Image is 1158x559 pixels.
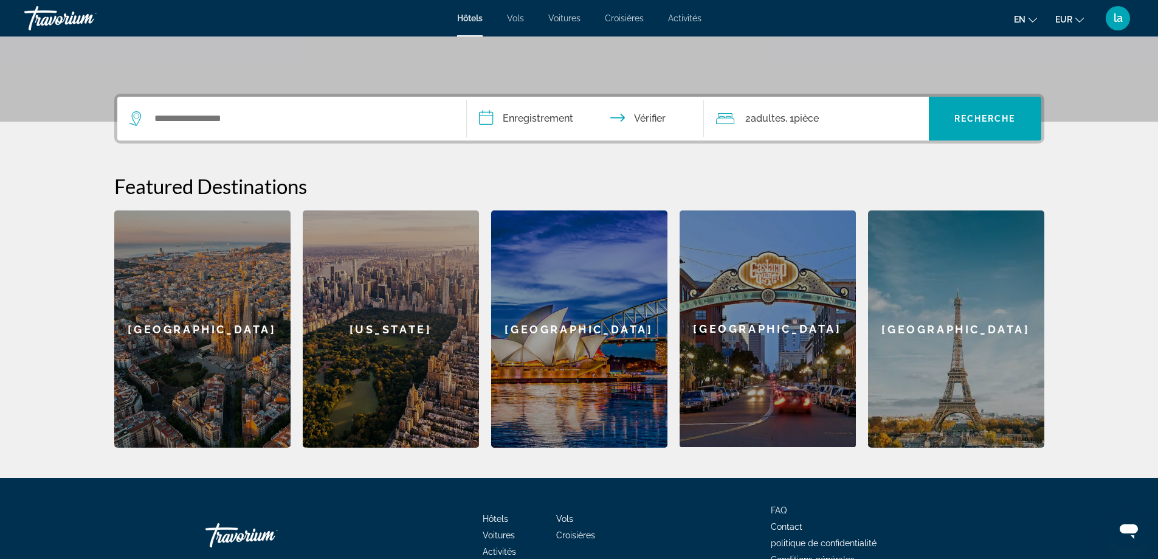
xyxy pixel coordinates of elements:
[205,517,327,554] a: Travorium
[1014,10,1037,28] button: Changer de langue
[680,210,856,448] a: [GEOGRAPHIC_DATA]
[868,210,1044,448] a: [GEOGRAPHIC_DATA]
[1055,10,1084,28] button: Changer de devise
[556,514,573,524] a: Vols
[954,114,1016,123] font: Recherche
[704,97,929,141] button: Voyageurs : 2 adultes, 0 enfants
[548,13,581,23] a: Voitures
[771,522,802,532] a: Contact
[303,210,479,448] a: [US_STATE]
[114,210,291,448] a: [GEOGRAPHIC_DATA]
[1114,12,1123,24] font: la
[794,113,819,124] font: pièce
[467,97,704,141] button: Dates d'arrivée et de départ
[483,530,515,540] a: Voitures
[745,113,751,124] font: 2
[24,2,146,34] a: Travorium
[117,97,1041,141] div: Widget de recherche
[1014,15,1025,24] font: en
[483,547,516,557] a: Activités
[1055,15,1072,24] font: EUR
[483,514,508,524] a: Hôtels
[605,13,644,23] a: Croisières
[491,210,667,448] a: [GEOGRAPHIC_DATA]
[556,530,595,540] a: Croisières
[751,113,785,124] font: adultes
[507,13,524,23] a: Vols
[771,505,787,515] a: FAQ
[929,97,1041,141] button: Recherche
[785,113,794,124] font: , 1
[1109,510,1148,549] iframe: Bouton de lancement de la fenêtre de messagerie
[1102,5,1134,31] button: Menu utilisateur
[457,13,483,23] a: Hôtels
[771,538,877,548] a: politique de confidentialité
[114,174,1044,198] h2: Featured Destinations
[668,13,701,23] a: Activités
